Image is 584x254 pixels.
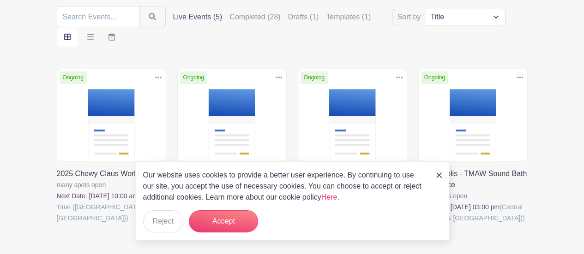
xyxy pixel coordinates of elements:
[288,12,319,23] label: Drafts (1)
[173,12,223,23] label: Live Events (5)
[143,170,427,203] p: Our website uses cookies to provide a better user experience. By continuing to use our site, you ...
[229,12,280,23] label: Completed (28)
[321,193,337,201] a: Here
[143,210,183,232] button: Reject
[436,172,442,178] img: close_button-5f87c8562297e5c2d7936805f587ecaba9071eb48480494691a3f1689db116b3.svg
[57,28,122,47] div: order and view
[189,210,258,232] button: Accept
[397,12,424,23] label: Sort by
[57,6,139,28] input: Search Events...
[326,12,371,23] label: Templates (1)
[173,12,371,23] div: filters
